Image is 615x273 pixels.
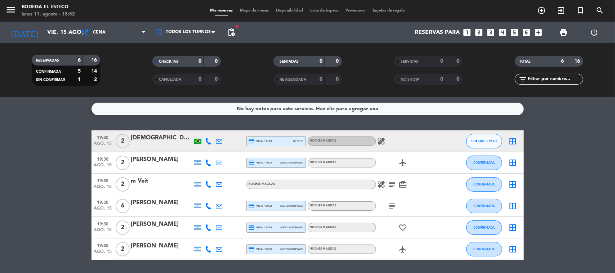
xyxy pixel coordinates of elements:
strong: 0 [456,77,461,82]
span: NOCHES MAGICAS [310,226,337,229]
i: airplanemode_active [399,245,407,254]
i: border_all [509,223,517,232]
strong: 16 [91,58,98,63]
i: filter_list [518,75,527,84]
strong: 0 [336,77,340,82]
button: CONFIRMADA [466,220,502,235]
strong: 0 [320,59,322,64]
span: CANCELADA [159,78,181,81]
strong: 0 [336,59,340,64]
i: subject [388,180,397,189]
span: 19:30 [94,241,112,249]
span: visa * 9279 [249,224,272,231]
span: print [559,28,568,37]
strong: 16 [575,59,582,64]
strong: 2 [94,77,98,82]
span: SERVIDAS [401,60,418,63]
span: 2 [116,242,130,256]
span: visa * 0280 [249,246,272,252]
i: healing [377,180,386,189]
span: ago. 15 [94,249,112,258]
strong: 0 [199,77,201,82]
div: [PERSON_NAME] [131,220,192,229]
strong: 0 [440,59,443,64]
span: ago. 15 [94,184,112,193]
button: CONFIRMADA [466,177,502,192]
span: SIN CONFIRMAR [471,139,497,143]
i: credit_card [249,138,255,144]
i: credit_card [249,224,255,231]
span: visa * 7905 [249,160,272,166]
i: arrow_drop_down [67,28,76,37]
i: looks_3 [486,28,496,37]
span: ago. 15 [94,163,112,171]
i: add_circle_outline [537,6,546,15]
i: credit_card [249,203,255,209]
strong: 6 [561,59,564,64]
strong: 0 [215,77,219,82]
span: 6 [116,199,130,213]
i: looks_two [474,28,484,37]
span: Mapa de mesas [236,9,272,13]
i: border_all [509,245,517,254]
span: RESERVADAS [36,59,59,62]
span: CONFIRMADA [473,161,495,165]
i: border_all [509,158,517,167]
div: [PERSON_NAME] [131,241,192,251]
span: NOCHES MAGICAS [310,247,337,250]
strong: 0 [215,59,219,64]
div: No hay notas para este servicio. Haz clic para agregar una [237,105,378,113]
i: favorite_border [399,223,407,232]
span: NOCHES MAGICAS [249,183,276,185]
span: visa * 3962 [249,203,272,209]
div: [PERSON_NAME] [131,198,192,207]
i: subject [388,202,397,210]
span: Tarjetas de regalo [369,9,409,13]
i: looks_one [463,28,472,37]
strong: 0 [199,59,201,64]
div: Bodega El Esteco [22,4,75,11]
i: [DATE] [5,24,44,40]
span: NOCHES MAGICAS [310,139,337,142]
span: stripe [293,139,304,143]
span: Pre-acceso [342,9,369,13]
span: NO SHOW [401,78,419,81]
i: power_settings_new [590,28,598,37]
span: TOTAL [519,60,530,63]
span: Disponibilidad [272,9,307,13]
span: Cena [93,30,106,35]
span: NOCHES MAGICAS [310,204,337,207]
strong: 0 [320,77,322,82]
i: border_all [509,137,517,146]
button: CONFIRMADA [466,242,502,256]
span: mercadopago [280,160,303,165]
i: credit_card [249,160,255,166]
i: looks_5 [510,28,520,37]
span: 2 [116,220,130,235]
span: CONFIRMADA [473,247,495,251]
span: 19:30 [94,176,112,184]
span: ago. 15 [94,141,112,149]
span: ago. 15 [94,206,112,214]
button: CONFIRMADA [466,156,502,170]
span: CONFIRMADA [473,225,495,229]
span: 19:30 [94,133,112,141]
span: 2 [116,177,130,192]
span: CONFIRMADA [473,182,495,186]
i: add_box [534,28,543,37]
i: exit_to_app [557,6,565,15]
span: mercadopago [280,225,303,230]
div: lunes 11. agosto - 18:52 [22,11,75,18]
span: CONFIRMADA [36,70,61,73]
span: Mis reservas [206,9,236,13]
span: CONFIRMADA [473,204,495,208]
i: search [596,6,604,15]
i: menu [5,4,16,15]
i: healing [377,137,386,146]
i: looks_6 [522,28,531,37]
span: 2 [116,134,130,148]
div: [DEMOGRAPHIC_DATA][PERSON_NAME] [131,133,192,143]
strong: 6 [78,58,81,63]
div: LOG OUT [579,22,610,43]
i: border_all [509,180,517,189]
